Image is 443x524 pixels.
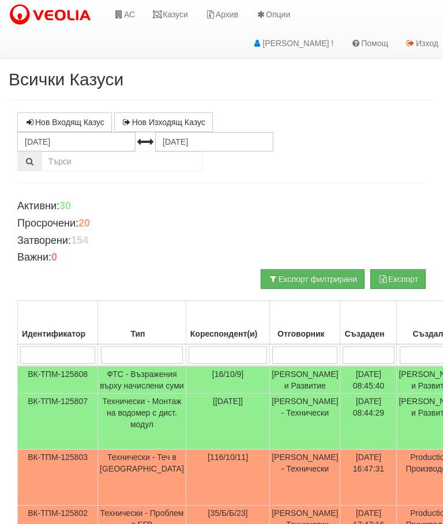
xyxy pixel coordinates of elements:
[272,326,338,342] div: Отговорник
[261,269,365,289] button: Експорт филтрирани
[270,366,340,394] td: [PERSON_NAME] и Развитие
[212,370,244,379] span: [16/10/9]
[270,450,340,506] td: [PERSON_NAME] - Технически
[114,112,213,132] a: Нов Изходящ Казус
[51,251,57,263] b: 0
[243,29,342,58] a: [PERSON_NAME] !
[340,394,397,450] td: [DATE] 08:44:29
[213,397,243,406] span: [[DATE]]
[98,366,186,394] td: ФТС - Възражения върху начислени суми
[208,508,248,518] span: [35/Б/Б/23]
[42,152,203,171] input: Търсене по Идентификатор, Бл/Вх/Ап, Тип, Описание, Моб. Номер, Имейл, Файл, Коментар,
[71,235,88,246] b: 154
[18,450,98,506] td: ВК-ТПМ-125803
[98,450,186,506] td: Технически - Теч в [GEOGRAPHIC_DATA]
[18,394,98,450] td: ВК-ТПМ-125807
[18,366,98,394] td: ВК-ТПМ-125808
[208,453,248,462] span: [116/10/11]
[17,112,112,132] a: Нов Входящ Казус
[17,235,426,247] h4: Затворени:
[20,326,96,342] div: Идентификатор
[9,3,96,27] img: VeoliaLogo.png
[188,326,268,342] div: Кореспондент(и)
[17,218,426,229] h4: Просрочени:
[342,326,395,342] div: Създаден
[17,252,426,263] h4: Важни:
[17,201,426,212] h4: Активни:
[59,200,71,212] b: 30
[340,301,397,345] th: Създаден: No sort applied, activate to apply an ascending sort
[98,394,186,450] td: Технически - Монтаж на водомер с дист. модул
[340,450,397,506] td: [DATE] 16:47:31
[340,366,397,394] td: [DATE] 08:45:40
[78,217,90,229] b: 20
[342,29,397,58] a: Помощ
[100,326,184,342] div: Тип
[370,269,426,289] button: Експорт
[270,301,340,345] th: Отговорник: No sort applied, activate to apply an ascending sort
[18,301,98,345] th: Идентификатор: No sort applied, activate to apply an ascending sort
[9,70,434,89] h2: Всички Казуси
[270,394,340,450] td: [PERSON_NAME] - Технически
[98,301,186,345] th: Тип: No sort applied, activate to apply an ascending sort
[186,301,269,345] th: Кореспондент(и): No sort applied, activate to apply an ascending sort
